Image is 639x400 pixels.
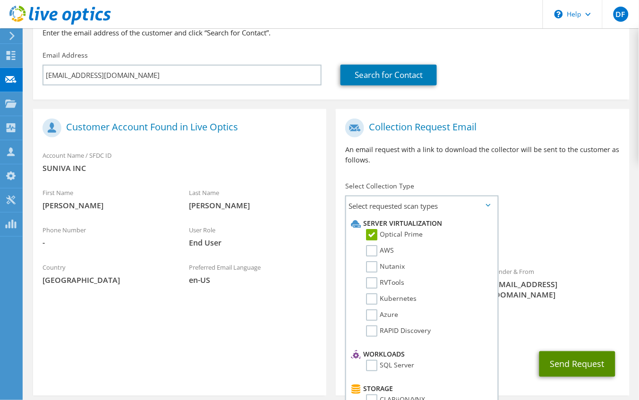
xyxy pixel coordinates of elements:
[43,200,170,211] span: [PERSON_NAME]
[349,349,492,360] li: Workloads
[366,309,398,321] label: Azure
[366,360,414,371] label: SQL Server
[345,119,615,137] h1: Collection Request Email
[349,218,492,229] li: Server Virtualization
[366,325,431,337] label: RAPID Discovery
[345,181,414,191] label: Select Collection Type
[43,119,312,137] h1: Customer Account Found in Live Optics
[613,7,629,22] span: DF
[336,309,629,342] div: CC & Reply To
[366,293,417,305] label: Kubernetes
[539,351,615,377] button: Send Request
[346,196,497,215] span: Select requested scan types
[33,183,180,215] div: First Name
[336,219,629,257] div: Requested Collections
[189,200,317,211] span: [PERSON_NAME]
[180,183,327,215] div: Last Name
[366,277,404,289] label: RVTools
[43,51,88,60] label: Email Address
[43,27,620,38] h3: Enter the email address of the customer and click “Search for Contact”.
[189,238,317,248] span: End User
[349,383,492,394] li: Storage
[336,262,483,305] div: To
[492,279,620,300] span: [EMAIL_ADDRESS][DOMAIN_NAME]
[189,275,317,285] span: en-US
[180,257,327,290] div: Preferred Email Language
[341,65,437,85] a: Search for Contact
[366,261,405,272] label: Nutanix
[345,145,620,165] p: An email request with a link to download the collector will be sent to the customer as follows.
[33,257,180,290] div: Country
[43,238,170,248] span: -
[33,145,326,178] div: Account Name / SFDC ID
[366,245,394,256] label: AWS
[180,220,327,253] div: User Role
[483,262,630,305] div: Sender & From
[43,275,170,285] span: [GEOGRAPHIC_DATA]
[554,10,563,18] svg: \n
[33,220,180,253] div: Phone Number
[43,163,317,173] span: SUNIVA INC
[366,229,423,240] label: Optical Prime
